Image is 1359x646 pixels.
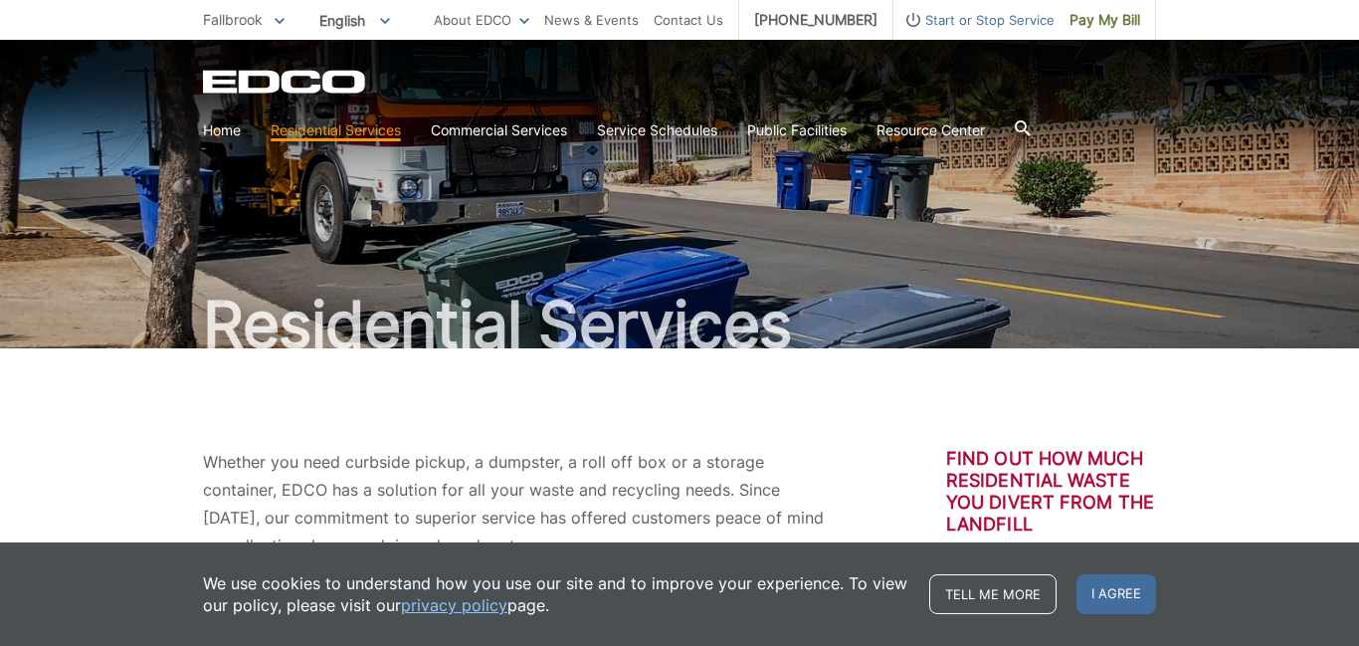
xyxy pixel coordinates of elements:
[747,119,847,141] a: Public Facilities
[929,574,1057,614] a: Tell me more
[654,9,723,31] a: Contact Us
[203,448,826,559] p: Whether you need curbside pickup, a dumpster, a roll off box or a storage container, EDCO has a s...
[203,572,909,616] p: We use cookies to understand how you use our site and to improve your experience. To view our pol...
[203,119,241,141] a: Home
[544,9,639,31] a: News & Events
[304,4,405,37] span: English
[203,11,263,28] span: Fallbrook
[597,119,717,141] a: Service Schedules
[946,448,1156,536] h3: Find out how much residential waste you divert from the landfill
[401,594,507,616] a: privacy policy
[1076,574,1156,614] span: I agree
[434,9,529,31] a: About EDCO
[431,119,567,141] a: Commercial Services
[271,119,401,141] a: Residential Services
[203,293,1156,356] h1: Residential Services
[1069,9,1140,31] span: Pay My Bill
[876,119,985,141] a: Resource Center
[203,70,368,94] a: EDCD logo. Return to the homepage.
